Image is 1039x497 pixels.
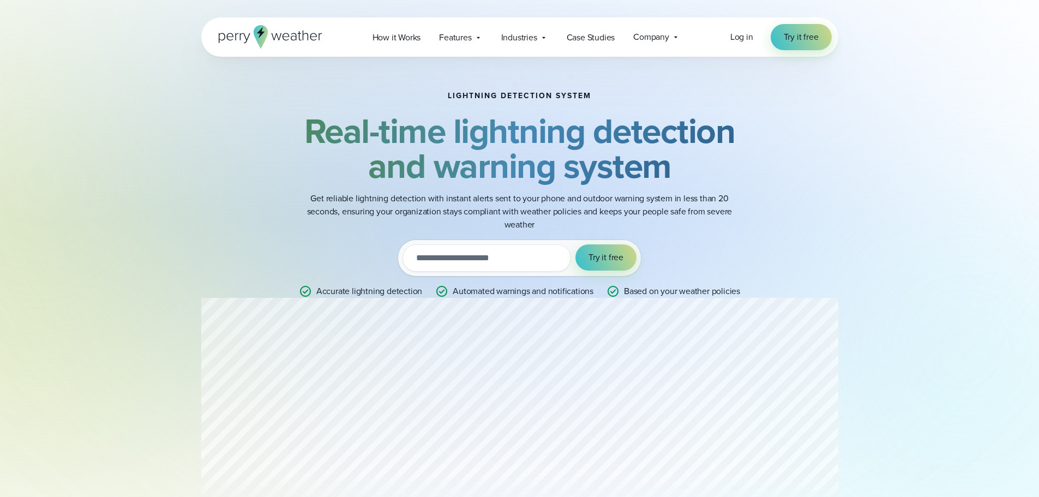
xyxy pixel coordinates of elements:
button: Try it free [575,244,636,271]
strong: Real-time lightning detection and warning system [304,105,735,191]
a: How it Works [363,26,430,49]
p: Accurate lightning detection [316,285,422,298]
span: Company [633,31,669,44]
p: Automated warnings and notifications [453,285,593,298]
a: Case Studies [557,26,624,49]
span: Try it free [588,251,623,264]
span: Industries [501,31,537,44]
span: Log in [730,31,753,43]
p: Based on your weather policies [624,285,740,298]
span: Features [439,31,471,44]
a: Log in [730,31,753,44]
a: Try it free [771,24,832,50]
p: Get reliable lightning detection with instant alerts sent to your phone and outdoor warning syste... [302,192,738,231]
span: Case Studies [567,31,615,44]
h1: Lightning detection system [448,92,591,100]
span: Try it free [784,31,819,44]
span: How it Works [373,31,421,44]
